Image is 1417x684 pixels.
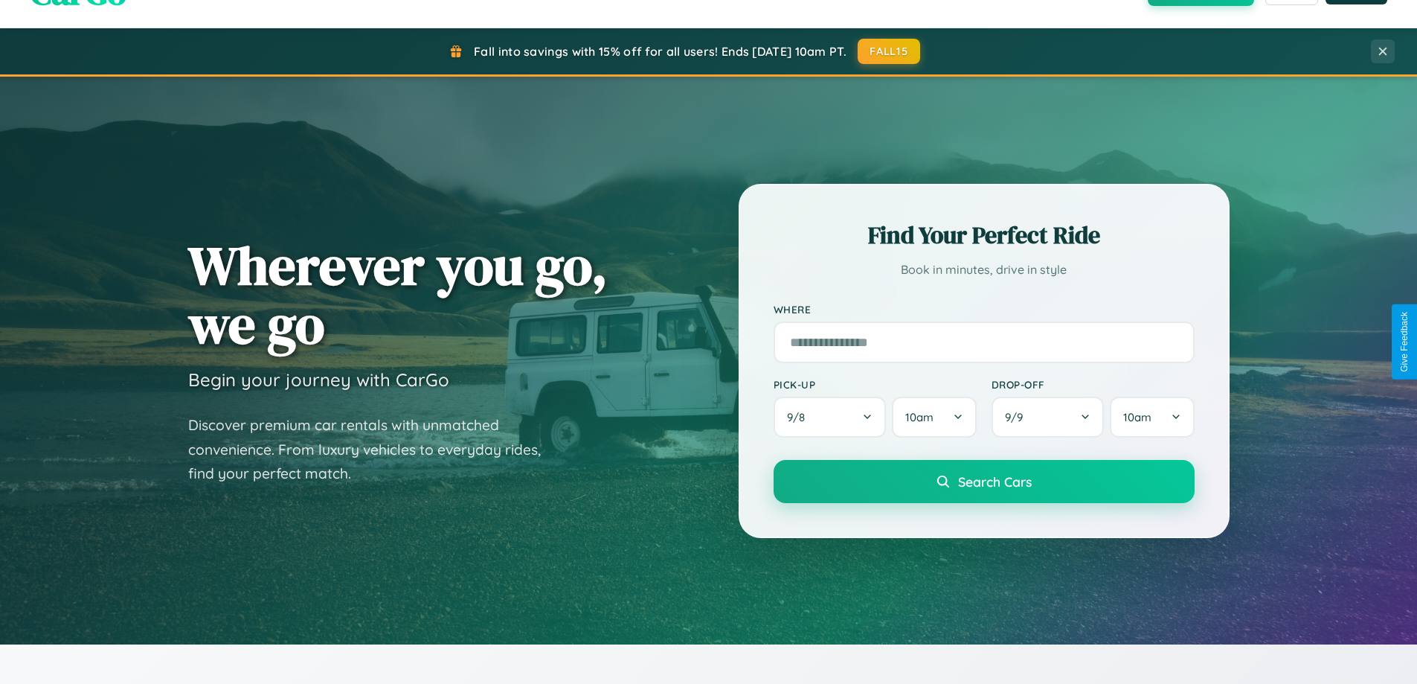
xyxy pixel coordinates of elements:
h2: Find Your Perfect Ride [774,219,1195,252]
p: Book in minutes, drive in style [774,259,1195,281]
button: 9/8 [774,397,887,438]
button: FALL15 [858,39,920,64]
div: Give Feedback [1399,312,1410,372]
span: 9 / 8 [787,410,812,424]
label: Pick-up [774,378,977,391]
button: 10am [1110,397,1194,438]
button: 10am [892,397,976,438]
button: 9/9 [992,397,1105,438]
h3: Begin your journey with CarGo [188,368,449,391]
label: Drop-off [992,378,1195,391]
span: 9 / 9 [1005,410,1030,424]
span: 10am [1123,410,1151,424]
button: Search Cars [774,460,1195,503]
p: Discover premium car rentals with unmatched convenience. From luxury vehicles to everyday rides, ... [188,413,560,486]
span: 10am [905,410,934,424]
label: Where [774,303,1195,316]
span: Fall into savings with 15% off for all users! Ends [DATE] 10am PT. [474,44,846,59]
span: Search Cars [958,473,1032,490]
h1: Wherever you go, we go [188,236,608,354]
